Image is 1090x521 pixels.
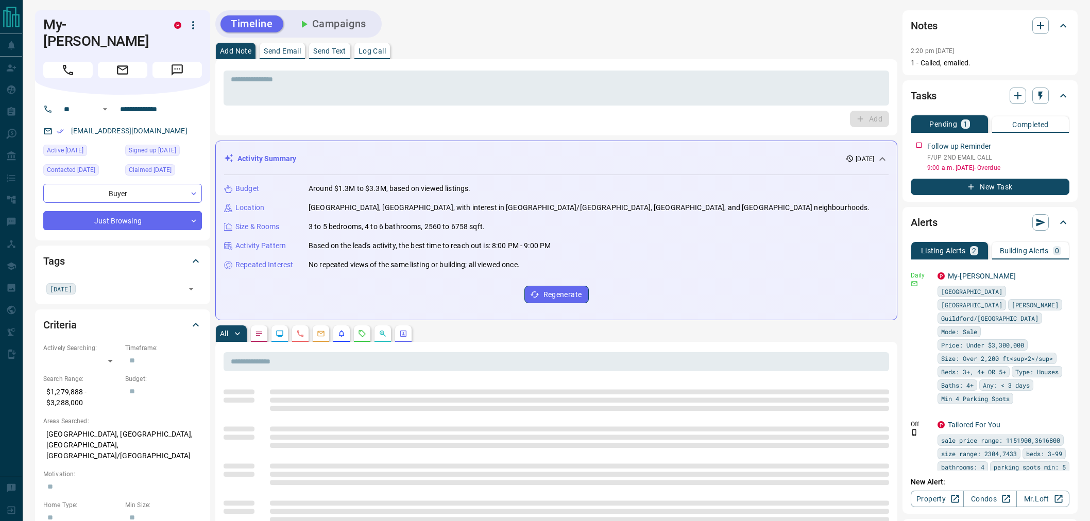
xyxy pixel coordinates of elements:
[948,421,1000,429] a: Tailored For You
[358,329,366,338] svg: Requests
[972,247,976,254] p: 2
[43,426,202,464] p: [GEOGRAPHIC_DATA], [GEOGRAPHIC_DATA], [GEOGRAPHIC_DATA], [GEOGRAPHIC_DATA]/[GEOGRAPHIC_DATA]
[152,62,202,78] span: Message
[379,329,387,338] svg: Opportunities
[129,165,172,175] span: Claimed [DATE]
[927,141,991,152] p: Follow up Reminder
[941,380,974,390] span: Baths: 4+
[1012,300,1059,310] span: [PERSON_NAME]
[309,202,870,213] p: [GEOGRAPHIC_DATA], [GEOGRAPHIC_DATA], with interest in [GEOGRAPHIC_DATA]/[GEOGRAPHIC_DATA], [GEOG...
[125,164,202,179] div: Sun Sep 14 2025
[220,15,283,32] button: Timeline
[98,62,147,78] span: Email
[921,247,966,254] p: Listing Alerts
[911,83,1069,108] div: Tasks
[224,149,889,168] div: Activity Summary[DATE]
[927,163,1069,172] p: 9:00 a.m. [DATE] - Overdue
[50,284,72,294] span: [DATE]
[235,240,286,251] p: Activity Pattern
[43,62,93,78] span: Call
[174,22,181,29] div: property.ca
[43,145,120,159] div: Sat Sep 13 2025
[43,500,120,510] p: Home Type:
[941,353,1053,363] span: Size: Over 2,200 ft<sup>2</sup>
[337,329,346,338] svg: Listing Alerts
[941,326,977,337] span: Mode: Sale
[927,153,1069,162] p: F/UP 2ND EMAIL CALL
[125,343,202,353] p: Timeframe:
[941,448,1017,459] span: size range: 2304,7433
[911,210,1069,235] div: Alerts
[57,128,64,135] svg: Email Verified
[524,286,589,303] button: Regenerate
[1016,491,1069,507] a: Mr.Loft
[1055,247,1059,254] p: 0
[43,317,77,333] h2: Criteria
[911,58,1069,68] p: 1 - Called, emailed.
[911,18,938,34] h2: Notes
[235,221,280,232] p: Size & Rooms
[941,367,1006,377] span: Beds: 3+, 4+ OR 5+
[963,491,1016,507] a: Condos
[911,420,931,429] p: Off
[264,47,301,55] p: Send Email
[43,253,64,269] h2: Tags
[309,240,551,251] p: Based on the lead's activity, the best time to reach out is: 8:00 PM - 9:00 PM
[911,179,1069,195] button: New Task
[43,184,202,203] div: Buyer
[1015,367,1059,377] span: Type: Houses
[938,272,945,280] div: property.ca
[43,374,120,384] p: Search Range:
[948,272,1016,280] a: My-[PERSON_NAME]
[309,259,520,270] p: No repeated views of the same listing or building; all viewed once.
[43,384,120,411] p: $1,279,888 - $3,288,000
[43,416,202,426] p: Areas Searched:
[856,154,874,164] p: [DATE]
[43,164,120,179] div: Sun Sep 14 2025
[43,249,202,273] div: Tags
[184,282,198,296] button: Open
[313,47,346,55] p: Send Text
[237,153,296,164] p: Activity Summary
[276,329,284,338] svg: Lead Browsing Activity
[994,462,1066,472] span: parking spots min: 5
[43,16,159,49] h1: My-[PERSON_NAME]
[125,374,202,384] p: Budget:
[911,429,918,436] svg: Push Notification Only
[220,330,228,337] p: All
[941,435,1060,445] span: sale price range: 1151900,3616800
[938,421,945,428] div: property.ca
[235,202,264,213] p: Location
[43,312,202,337] div: Criteria
[911,214,938,231] h2: Alerts
[47,145,83,155] span: Active [DATE]
[929,120,957,128] p: Pending
[287,15,377,32] button: Campaigns
[963,120,967,128] p: 1
[43,343,120,353] p: Actively Searching:
[43,470,202,479] p: Motivation:
[125,500,202,510] p: Min Size:
[220,47,251,55] p: Add Note
[911,47,955,55] p: 2:20 pm [DATE]
[911,13,1069,38] div: Notes
[941,340,1024,350] span: Price: Under $3,300,000
[941,286,1002,297] span: [GEOGRAPHIC_DATA]
[235,259,293,270] p: Repeated Interest
[911,477,1069,488] p: New Alert:
[911,280,918,287] svg: Email
[309,221,485,232] p: 3 to 5 bedrooms, 4 to 6 bathrooms, 2560 to 6758 sqft.
[43,211,202,230] div: Just Browsing
[99,103,111,115] button: Open
[399,329,407,338] svg: Agent Actions
[47,165,95,175] span: Contacted [DATE]
[235,183,259,194] p: Budget
[309,183,470,194] p: Around $1.3M to $3.3M, based on viewed listings.
[125,145,202,159] div: Sat Sep 13 2025
[296,329,304,338] svg: Calls
[317,329,325,338] svg: Emails
[941,462,984,472] span: bathrooms: 4
[71,127,188,135] a: [EMAIL_ADDRESS][DOMAIN_NAME]
[1012,121,1049,128] p: Completed
[129,145,176,155] span: Signed up [DATE]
